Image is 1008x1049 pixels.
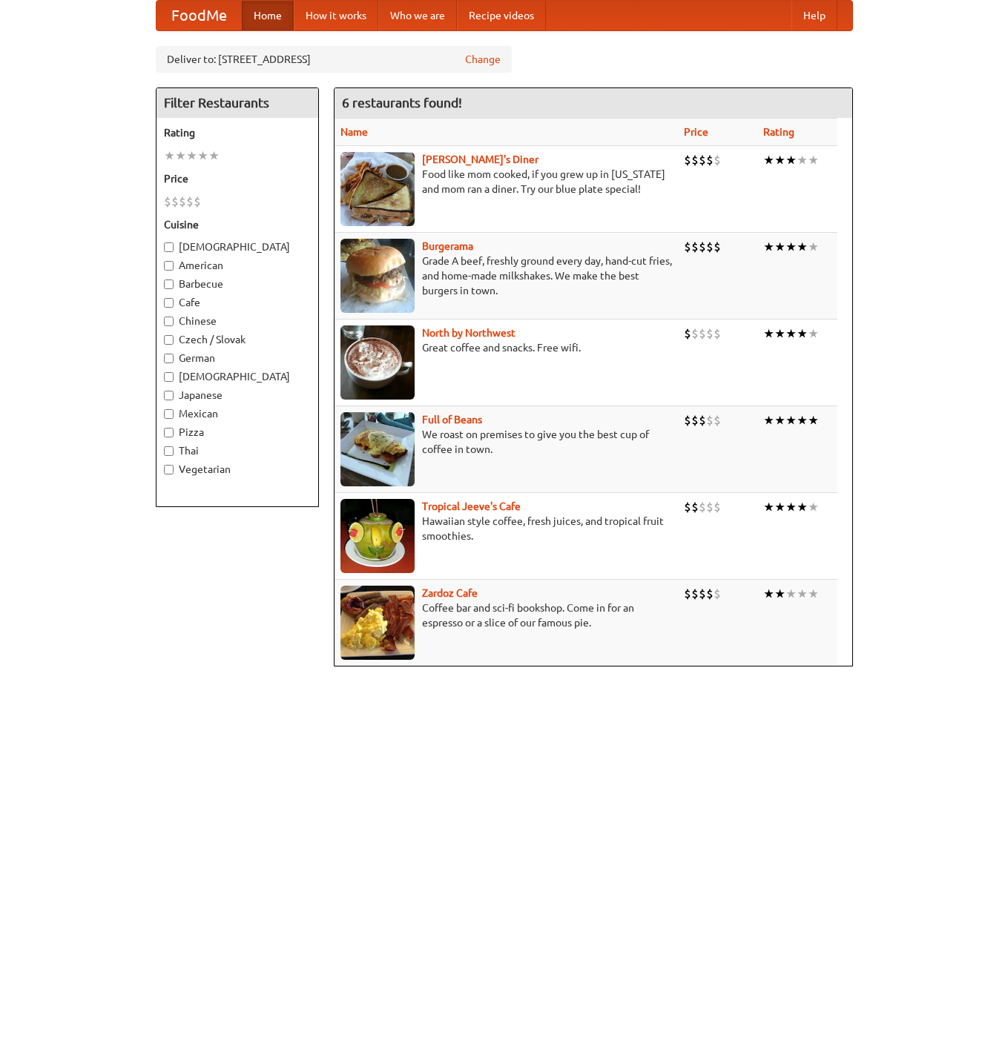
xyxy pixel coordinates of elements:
[774,499,785,515] li: ★
[808,412,819,428] li: ★
[797,239,808,255] li: ★
[714,239,721,255] li: $
[164,295,311,310] label: Cafe
[164,261,174,271] input: American
[164,314,311,328] label: Chinese
[422,587,478,599] a: Zardoz Cafe
[684,152,691,168] li: $
[791,1,837,30] a: Help
[164,279,174,289] input: Barbecue
[197,148,208,164] li: ★
[164,409,174,419] input: Mexican
[164,369,311,384] label: [DEMOGRAPHIC_DATA]
[763,126,794,138] a: Rating
[422,327,515,339] b: North by Northwest
[684,412,691,428] li: $
[706,152,714,168] li: $
[797,412,808,428] li: ★
[691,239,699,255] li: $
[164,332,311,347] label: Czech / Slovak
[186,193,194,210] li: $
[706,325,714,342] li: $
[179,193,186,210] li: $
[340,412,415,486] img: beans.jpg
[774,239,785,255] li: ★
[808,499,819,515] li: ★
[699,239,706,255] li: $
[684,499,691,515] li: $
[714,325,721,342] li: $
[785,586,797,602] li: ★
[808,152,819,168] li: ★
[774,586,785,602] li: ★
[340,600,672,630] p: Coffee bar and sci-fi bookshop. Come in for an espresso or a slice of our famous pie.
[808,586,819,602] li: ★
[164,406,311,421] label: Mexican
[208,148,220,164] li: ★
[797,152,808,168] li: ★
[422,153,538,165] a: [PERSON_NAME]'s Diner
[164,277,311,291] label: Barbecue
[194,193,201,210] li: $
[691,586,699,602] li: $
[714,586,721,602] li: $
[691,412,699,428] li: $
[699,499,706,515] li: $
[706,412,714,428] li: $
[378,1,457,30] a: Who we are
[774,412,785,428] li: ★
[294,1,378,30] a: How it works
[684,325,691,342] li: $
[164,425,311,440] label: Pizza
[763,152,774,168] li: ★
[808,239,819,255] li: ★
[164,193,171,210] li: $
[164,242,174,252] input: [DEMOGRAPHIC_DATA]
[763,239,774,255] li: ★
[164,388,311,403] label: Japanese
[763,412,774,428] li: ★
[422,500,521,512] a: Tropical Jeeve's Cafe
[699,586,706,602] li: $
[422,414,482,426] a: Full of Beans
[774,325,785,342] li: ★
[808,325,819,342] li: ★
[164,171,311,186] h5: Price
[785,152,797,168] li: ★
[684,239,691,255] li: $
[164,465,174,474] input: Vegetarian
[164,335,174,345] input: Czech / Slovak
[164,462,311,477] label: Vegetarian
[706,586,714,602] li: $
[691,325,699,342] li: $
[422,240,473,252] a: Burgerama
[175,148,186,164] li: ★
[164,391,174,400] input: Japanese
[699,152,706,168] li: $
[785,325,797,342] li: ★
[164,446,174,456] input: Thai
[684,126,708,138] a: Price
[340,152,415,226] img: sallys.jpg
[164,125,311,140] h5: Rating
[340,586,415,660] img: zardoz.jpg
[156,46,512,73] div: Deliver to: [STREET_ADDRESS]
[785,239,797,255] li: ★
[763,499,774,515] li: ★
[171,193,179,210] li: $
[797,586,808,602] li: ★
[699,325,706,342] li: $
[714,152,721,168] li: $
[340,427,672,457] p: We roast on premises to give you the best cup of coffee in town.
[157,1,242,30] a: FoodMe
[457,1,546,30] a: Recipe videos
[340,514,672,543] p: Hawaiian style coffee, fresh juices, and tropical fruit smoothies.
[164,148,175,164] li: ★
[164,372,174,382] input: [DEMOGRAPHIC_DATA]
[340,499,415,573] img: jeeves.jpg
